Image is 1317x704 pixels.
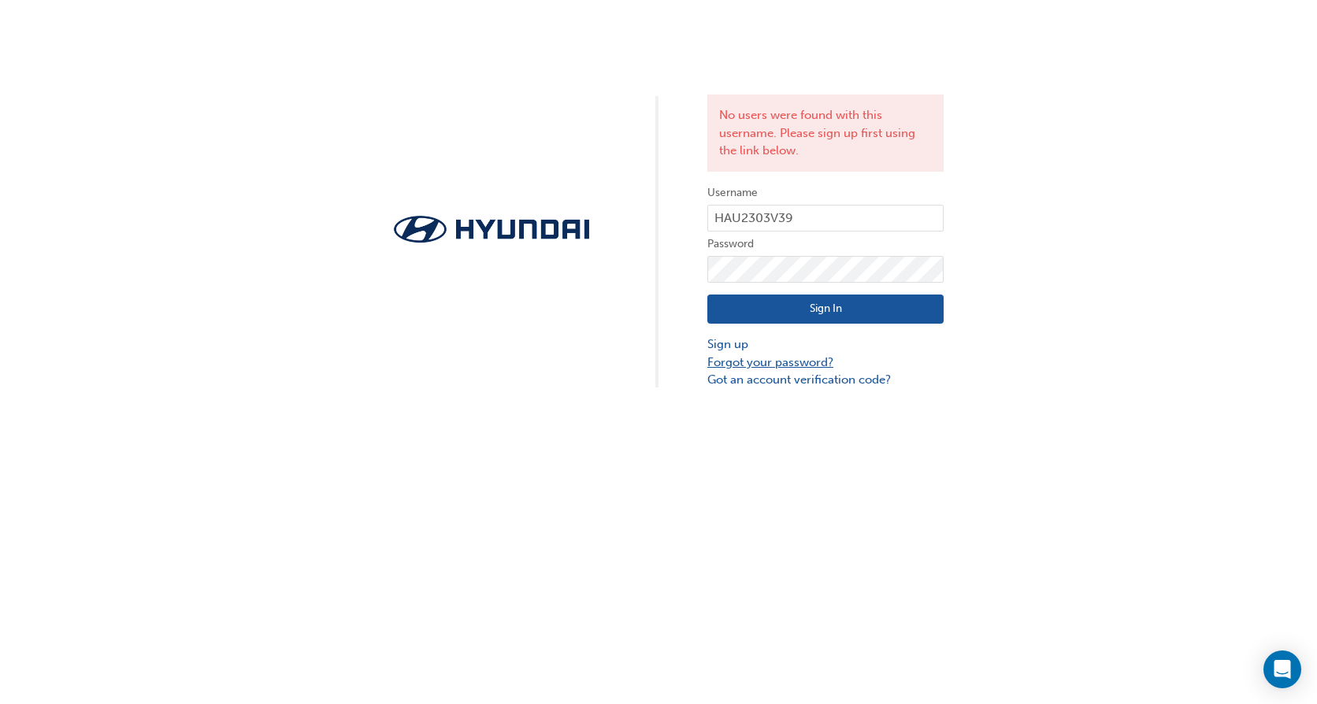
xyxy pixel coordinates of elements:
button: Sign In [707,295,944,324]
a: Sign up [707,335,944,354]
label: Username [707,183,944,202]
a: Got an account verification code? [707,371,944,389]
img: Trak [373,211,610,248]
div: Open Intercom Messenger [1263,650,1301,688]
label: Password [707,235,944,254]
div: No users were found with this username. Please sign up first using the link below. [707,94,944,172]
a: Forgot your password? [707,354,944,372]
input: Username [707,205,944,232]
